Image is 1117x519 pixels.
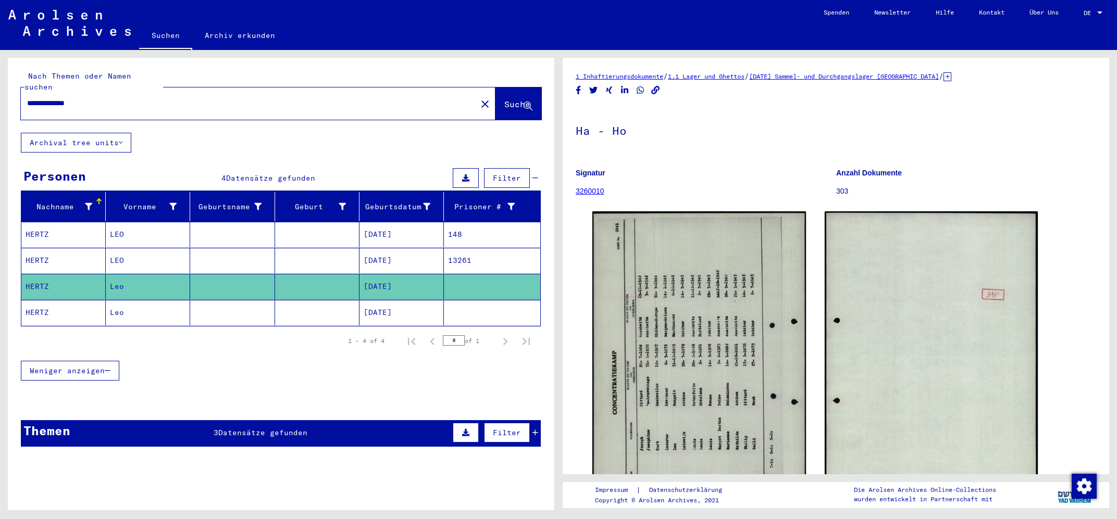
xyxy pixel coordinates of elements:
button: Copy link [650,84,661,97]
a: Archiv erkunden [192,23,288,48]
a: Datenschutzerklärung [641,485,735,496]
button: Last page [516,331,537,351]
span: Filter [493,428,521,437]
mat-cell: Leo [106,300,190,325]
span: Datensätze gefunden [226,173,315,183]
a: Impressum [595,485,636,496]
div: Personen [23,167,86,185]
mat-cell: 148 [444,222,540,247]
mat-cell: LEO [106,222,190,247]
span: DE [1084,9,1095,17]
mat-label: Nach Themen oder Namen suchen [24,71,131,92]
mat-cell: LEO [106,248,190,273]
button: Share on Xing [604,84,615,97]
mat-icon: close [479,98,491,110]
mat-cell: [DATE] [359,248,444,273]
div: Geburtsdatum [364,198,443,215]
div: Geburt‏ [279,201,346,212]
button: Share on LinkedIn [619,84,630,97]
img: 001.jpg [592,211,806,511]
div: Vorname [110,198,190,215]
a: [DATE] Sammel- und Durchgangslager [GEOGRAPHIC_DATA] [749,72,939,80]
span: / [744,71,749,81]
mat-cell: [DATE] [359,274,444,299]
button: Share on Twitter [588,84,599,97]
mat-cell: HERTZ [21,248,106,273]
mat-cell: 13261 [444,248,540,273]
div: of 1 [443,336,495,346]
mat-header-cell: Geburtsdatum [359,192,444,221]
img: Arolsen_neg.svg [8,10,131,36]
div: Prisoner # [448,198,528,215]
mat-cell: Leo [106,274,190,299]
button: First page [401,331,422,351]
button: Share on Facebook [573,84,584,97]
button: Archival tree units [21,133,131,153]
span: Datensätze gefunden [218,428,307,437]
mat-cell: HERTZ [21,274,106,299]
div: Nachname [26,201,92,212]
span: / [663,71,668,81]
p: 303 [836,186,1096,197]
button: Next page [495,331,516,351]
div: Vorname [110,201,177,212]
button: Filter [484,168,530,188]
img: yv_logo.png [1056,482,1095,508]
button: Previous page [422,331,443,351]
a: 1 Inhaftierungsdokumente [576,72,663,80]
div: Themen [23,421,70,440]
button: Filter [484,423,530,442]
mat-cell: [DATE] [359,300,444,325]
img: 002.jpg [825,211,1038,510]
p: Die Arolsen Archives Online-Collections [854,485,996,495]
mat-header-cell: Geburt‏ [275,192,359,221]
div: 1 – 4 of 4 [348,336,384,346]
span: 4 [221,173,226,183]
div: Geburt‏ [279,198,359,215]
b: Signatur [576,169,605,177]
div: Geburtsdatum [364,201,430,212]
p: Copyright © Arolsen Archives, 2021 [595,496,735,505]
b: Anzahl Dokumente [836,169,902,177]
button: Weniger anzeigen [21,361,119,381]
span: Weniger anzeigen [30,366,105,375]
button: Suche [495,87,541,120]
p: wurden entwickelt in Partnerschaft mit [854,495,996,504]
mat-header-cell: Vorname [106,192,190,221]
span: Filter [493,173,521,183]
mat-header-cell: Geburtsname [190,192,275,221]
span: / [939,71,944,81]
a: Suchen [139,23,192,50]
span: Suche [504,99,530,109]
div: Nachname [26,198,105,215]
div: Prisoner # [448,201,515,212]
h1: Ha - Ho [576,107,1096,153]
mat-header-cell: Nachname [21,192,106,221]
button: Clear [475,93,495,114]
img: Zustimmung ändern [1072,474,1097,499]
div: Geburtsname [194,198,274,215]
mat-header-cell: Prisoner # [444,192,540,221]
a: 1.1 Lager und Ghettos [668,72,744,80]
mat-cell: [DATE] [359,222,444,247]
div: Geburtsname [194,201,261,212]
button: Share on WhatsApp [635,84,646,97]
mat-cell: HERTZ [21,222,106,247]
div: | [595,485,735,496]
span: 3 [214,428,218,437]
mat-cell: HERTZ [21,300,106,325]
a: 3260010 [576,187,604,195]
